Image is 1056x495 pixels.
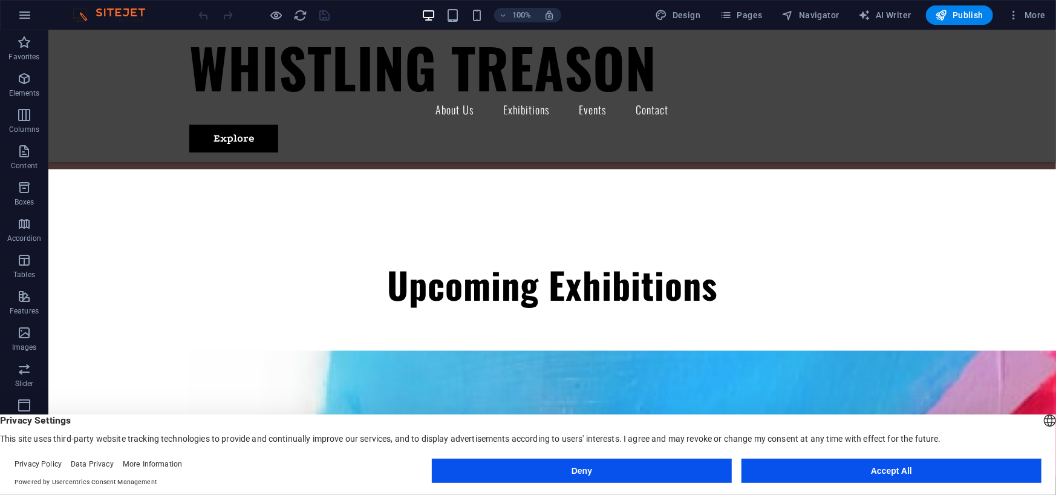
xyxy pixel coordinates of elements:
i: On resize automatically adjust zoom level to fit chosen device. [544,10,555,21]
button: Publish [926,5,993,25]
span: Design [656,9,701,21]
span: Publish [936,9,983,21]
i: Reload page [294,8,308,22]
p: Slider [15,379,34,388]
p: Content [11,161,37,171]
button: More [1003,5,1051,25]
h6: 100% [512,8,532,22]
p: Features [10,306,39,316]
button: Click here to leave preview mode and continue editing [269,8,284,22]
span: More [1008,9,1046,21]
img: Editor Logo [70,8,160,22]
p: Tables [13,270,35,280]
p: Images [12,343,37,352]
button: Navigator [777,5,844,25]
p: Boxes [15,197,34,207]
button: 100% [494,8,537,22]
span: Pages [720,9,762,21]
span: Navigator [782,9,839,21]
button: Design [651,5,706,25]
button: Pages [715,5,767,25]
p: Accordion [7,234,41,243]
button: reload [293,8,308,22]
p: Columns [9,125,39,134]
div: Design (Ctrl+Alt+Y) [651,5,706,25]
button: AI Writer [854,5,916,25]
p: Favorites [8,52,39,62]
p: Elements [9,88,40,98]
span: AI Writer [859,9,911,21]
